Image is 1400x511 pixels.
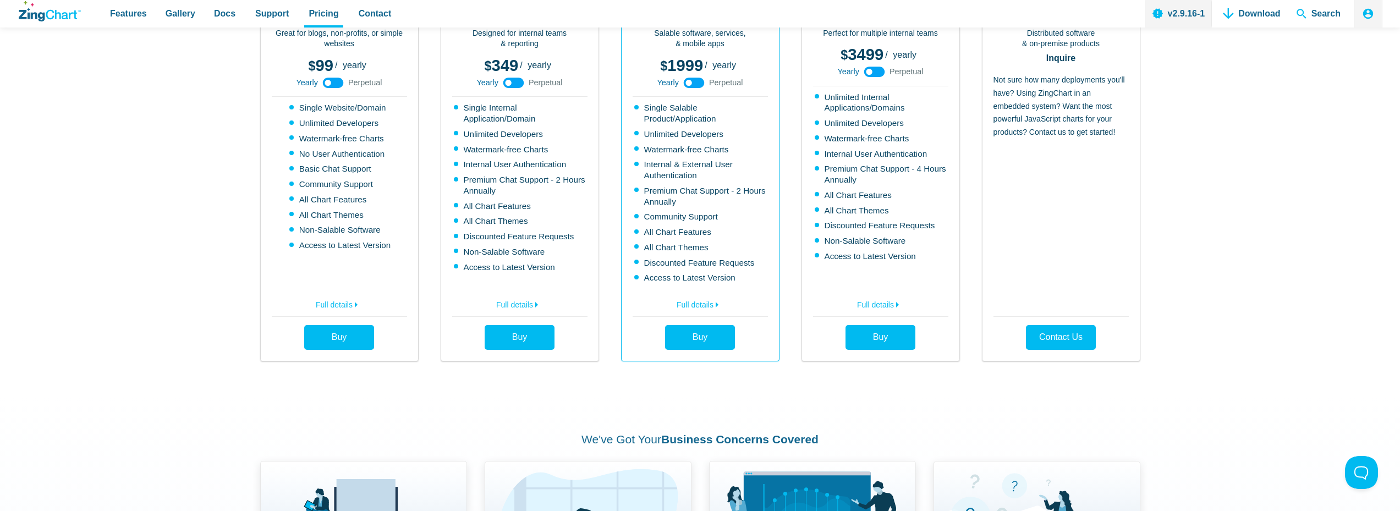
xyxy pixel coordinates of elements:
li: No User Authentication [289,149,391,160]
li: Watermark-free Charts [289,133,391,144]
p: Great for blogs, non-profits, or simple websites [272,28,407,50]
a: Full details [633,294,768,312]
li: All Chart Themes [634,242,768,253]
li: Non-Salable Software [454,246,588,257]
li: All Chart Themes [454,216,588,227]
p: Designed for internal teams & reporting [452,28,588,50]
a: Contact Us [1026,325,1096,350]
span: Yearly [837,68,859,75]
span: Yearly [476,79,498,86]
span: 1999 [660,57,703,74]
span: Docs [214,6,235,21]
li: Internal User Authentication [454,159,588,170]
li: Single Internal Application/Domain [454,102,588,124]
a: Full details [452,294,588,312]
strong: Inquire [993,54,1129,63]
li: Single Website/Domain [289,102,391,113]
a: Buy [304,325,374,350]
span: yearly [343,61,366,70]
li: Unlimited Developers [454,129,588,140]
li: Discounted Feature Requests [815,220,948,231]
li: All Chart Features [454,201,588,212]
span: Gallery [166,6,195,21]
span: / [335,61,337,70]
li: Internal & External User Authentication [634,159,768,181]
span: Yearly [657,79,678,86]
span: Contact Us [1039,333,1083,342]
a: Buy [846,325,915,350]
li: Internal User Authentication [815,149,948,160]
span: / [705,61,707,70]
li: Premium Chat Support - 2 Hours Annually [634,185,768,207]
li: Watermark-free Charts [634,144,768,155]
a: Buy [485,325,554,350]
li: Discounted Feature Requests [454,231,588,242]
span: Perpetual [529,79,563,86]
li: Access to Latest Version [634,272,768,283]
li: Watermark-free Charts [815,133,948,144]
span: 3499 [841,46,883,63]
li: Unlimited Internal Applications/Domains [815,92,948,114]
span: Perpetual [348,79,382,86]
span: Buy [332,332,347,342]
span: Buy [512,332,528,342]
span: yearly [893,50,916,59]
span: 349 [484,57,518,74]
p: Distributed software & on-premise products [993,28,1129,50]
li: Non-Salable Software [815,235,948,246]
span: Buy [873,332,888,342]
h2: We've Got Your [260,432,1140,447]
p: Perfect for multiple internal teams [813,28,948,39]
li: Unlimited Developers [634,129,768,140]
span: Perpetual [890,68,924,75]
li: Watermark-free Charts [454,144,588,155]
li: Basic Chat Support [289,163,391,174]
li: Premium Chat Support - 4 Hours Annually [815,163,948,185]
span: Perpetual [709,79,743,86]
span: 99 [309,57,333,74]
a: Full details [813,294,948,312]
li: Single Salable Product/Application [634,102,768,124]
li: Access to Latest Version [289,240,391,251]
li: Non-Salable Software [289,224,391,235]
li: All Chart Themes [815,205,948,216]
li: Access to Latest Version [454,262,588,273]
span: Pricing [309,6,338,21]
a: Buy [665,325,735,350]
p: Not sure how many deployments you'll have? Using ZingChart in an embedded system? Want the most p... [993,74,1129,311]
span: / [520,61,522,70]
span: yearly [528,61,551,70]
li: All Chart Features [289,194,391,205]
li: Discounted Feature Requests [634,257,768,268]
strong: Business Concerns Covered [661,433,819,446]
p: Salable software, services, & mobile apps [633,28,768,50]
li: All Chart Features [634,227,768,238]
li: Access to Latest Version [815,251,948,262]
li: Community Support [289,179,391,190]
span: Buy [693,332,708,342]
a: Full details [272,294,407,312]
li: All Chart Features [815,190,948,201]
a: ZingChart Logo. Click to return to the homepage [19,1,81,21]
span: Contact [359,6,392,21]
span: Support [255,6,289,21]
li: Unlimited Developers [289,118,391,129]
span: yearly [712,61,736,70]
span: / [885,51,887,59]
li: Community Support [634,211,768,222]
li: All Chart Themes [289,210,391,221]
li: Unlimited Developers [815,118,948,129]
li: Premium Chat Support - 2 Hours Annually [454,174,588,196]
span: Yearly [296,79,317,86]
span: Features [110,6,147,21]
iframe: Toggle Customer Support [1345,456,1378,489]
